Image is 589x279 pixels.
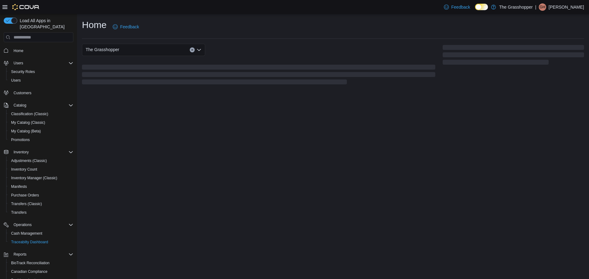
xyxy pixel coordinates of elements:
span: Users [9,77,73,84]
span: Customers [14,91,31,95]
span: Inventory Count [9,166,73,173]
button: Users [6,76,76,85]
a: Feedback [110,21,141,33]
span: Canadian Compliance [11,269,47,274]
a: Users [9,77,23,84]
span: Catalog [14,103,26,108]
button: Open list of options [197,47,201,52]
a: Canadian Compliance [9,268,50,275]
span: Customers [11,89,73,97]
span: Security Roles [9,68,73,75]
span: Manifests [9,183,73,190]
a: Cash Management [9,230,45,237]
span: Inventory [14,150,29,155]
button: My Catalog (Beta) [6,127,76,135]
button: Inventory Manager (Classic) [6,174,76,182]
button: Operations [1,220,76,229]
button: Manifests [6,182,76,191]
span: Feedback [451,4,470,10]
span: Operations [11,221,73,228]
span: Transfers (Classic) [11,201,42,206]
button: Traceabilty Dashboard [6,238,76,246]
span: Home [14,48,23,53]
a: Security Roles [9,68,37,75]
button: Catalog [1,101,76,110]
span: Cash Management [9,230,73,237]
span: Transfers [11,210,26,215]
a: BioTrack Reconciliation [9,259,52,267]
span: Canadian Compliance [9,268,73,275]
span: BioTrack Reconciliation [11,261,50,265]
button: Inventory [11,148,31,156]
span: Inventory [11,148,73,156]
a: Home [11,47,26,55]
a: Traceabilty Dashboard [9,238,51,246]
button: Reports [1,250,76,259]
span: GH [540,3,545,11]
a: Adjustments (Classic) [9,157,49,164]
button: Catalog [11,102,29,109]
span: Catalog [11,102,73,109]
span: Inventory Count [11,167,37,172]
button: Transfers [6,208,76,217]
input: Dark Mode [475,4,488,10]
button: Customers [1,88,76,97]
button: Home [1,46,76,55]
button: Security Roles [6,67,76,76]
button: Reports [11,251,29,258]
span: Adjustments (Classic) [9,157,73,164]
a: Transfers (Classic) [9,200,44,208]
a: My Catalog (Beta) [9,127,43,135]
span: Loading [443,46,584,66]
span: Operations [14,222,32,227]
button: Transfers (Classic) [6,200,76,208]
button: Classification (Classic) [6,110,76,118]
button: Purchase Orders [6,191,76,200]
span: Traceabilty Dashboard [9,238,73,246]
span: Transfers [9,209,73,216]
span: Classification (Classic) [11,111,48,116]
a: Feedback [441,1,473,13]
p: The Grasshopper [499,3,533,11]
a: Transfers [9,209,29,216]
a: Promotions [9,136,32,144]
div: Greg Hil [539,3,546,11]
button: Inventory [1,148,76,156]
button: Promotions [6,135,76,144]
span: My Catalog (Classic) [11,120,45,125]
span: Users [14,61,23,66]
span: Transfers (Classic) [9,200,73,208]
p: | [535,3,536,11]
span: Inventory Manager (Classic) [11,176,57,180]
span: Loading [82,66,435,86]
span: My Catalog (Beta) [11,129,41,134]
span: My Catalog (Classic) [9,119,73,126]
button: Canadian Compliance [6,267,76,276]
span: Traceabilty Dashboard [11,240,48,245]
img: Cova [12,4,40,10]
button: Users [1,59,76,67]
span: Feedback [120,24,139,30]
button: Operations [11,221,34,228]
span: Purchase Orders [9,192,73,199]
a: Purchase Orders [9,192,42,199]
span: Users [11,78,21,83]
button: BioTrack Reconciliation [6,259,76,267]
button: Clear input [190,47,195,52]
span: Manifests [11,184,27,189]
button: Cash Management [6,229,76,238]
span: Users [11,59,73,67]
a: My Catalog (Classic) [9,119,48,126]
span: Purchase Orders [11,193,39,198]
a: Inventory Count [9,166,40,173]
span: Load All Apps in [GEOGRAPHIC_DATA] [17,18,73,30]
span: Cash Management [11,231,42,236]
span: Inventory Manager (Classic) [9,174,73,182]
span: Promotions [9,136,73,144]
a: Customers [11,89,34,97]
span: BioTrack Reconciliation [9,259,73,267]
a: Manifests [9,183,29,190]
span: The Grasshopper [86,46,119,53]
span: Reports [11,251,73,258]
